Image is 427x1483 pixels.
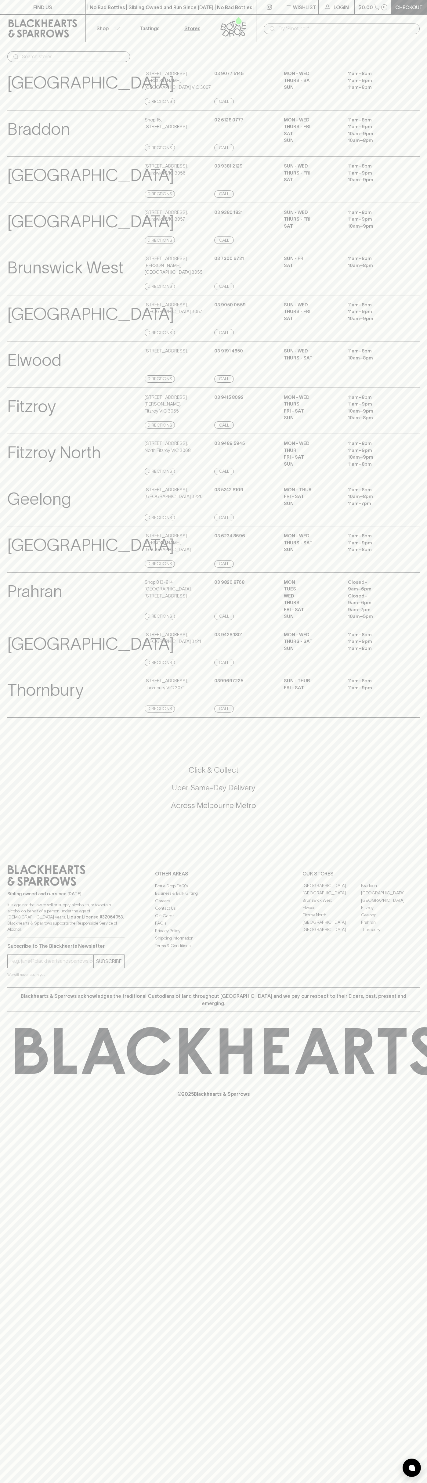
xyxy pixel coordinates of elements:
p: [STREET_ADDRESS] , Thornbury VIC 3071 [145,677,188,691]
a: [GEOGRAPHIC_DATA] [302,919,361,926]
a: Stores [171,15,214,42]
p: 03 9489 5945 [214,440,245,447]
p: 11am – 8pm [348,70,403,77]
a: Call [214,329,234,336]
p: 11am – 8pm [348,209,403,216]
p: FRI - SAT [284,454,339,461]
p: OUR STORES [302,870,420,877]
p: 10am – 8pm [348,137,403,144]
a: Call [214,659,234,666]
p: Sun - Thur [284,677,339,684]
a: Contact Us [155,905,272,912]
p: [STREET_ADDRESS] , Brunswick VIC 3056 [145,163,188,176]
p: 11am – 9pm [348,170,403,177]
p: 11am – 8pm [348,301,403,309]
p: 03 9191 4850 [214,348,243,355]
a: Directions [145,659,175,666]
p: 11am – 9pm [348,216,403,223]
p: Shop 813-814 [GEOGRAPHIC_DATA] , [STREET_ADDRESS] [145,579,213,600]
a: Directions [145,560,175,568]
a: Call [214,421,234,429]
p: SUN - WED [284,301,339,309]
a: Privacy Policy [155,927,272,934]
p: 9am – 6pm [348,586,403,593]
p: 9am – 7pm [348,606,403,613]
p: SUN [284,414,339,421]
p: SAT [284,176,339,183]
a: Fitzroy [361,904,420,911]
a: Directions [145,190,175,198]
p: SUN - WED [284,163,339,170]
div: Call to action block [7,741,420,843]
p: FRI - SAT [284,606,339,613]
p: 11am – 8pm [348,546,403,553]
p: Sibling owned and run since [DATE] [7,891,125,897]
p: SUN [284,461,339,468]
a: Directions [145,514,175,521]
p: 10am – 8pm [348,355,403,362]
p: THURS - FRI [284,216,339,223]
p: THURS [284,401,339,408]
input: Search stores [22,52,125,62]
p: MON - WED [284,532,339,539]
p: Login [334,4,349,11]
p: Blackhearts & Sparrows acknowledges the traditional Custodians of land throughout [GEOGRAPHIC_DAT... [12,992,415,1007]
a: Brunswick West [302,897,361,904]
p: 10am – 8pm [348,262,403,269]
strong: Liquor License #32064953 [67,915,123,919]
p: 11am – 8pm [348,677,403,684]
p: [STREET_ADDRESS] , [GEOGRAPHIC_DATA] 3121 [145,631,201,645]
p: Braddon [7,117,70,142]
p: THURS - FRI [284,308,339,315]
p: THURS - SAT [284,638,339,645]
p: 11am – 9pm [348,123,403,130]
p: [STREET_ADDRESS] , North Fitzroy VIC 3068 [145,440,191,454]
p: 11am – 8pm [348,394,403,401]
p: SAT [284,130,339,137]
p: [STREET_ADDRESS][PERSON_NAME] , Fitzroy VIC 3065 [145,394,213,415]
p: [STREET_ADDRESS][PERSON_NAME] , [GEOGRAPHIC_DATA] [145,532,213,553]
a: Directions [145,98,175,105]
img: bubble-icon [409,1465,415,1471]
p: 11am – 8pm [348,645,403,652]
p: THURS - FRI [284,170,339,177]
p: THURS - SAT [284,539,339,547]
p: SUN - WED [284,348,339,355]
p: 03 9050 0659 [214,301,246,309]
p: 10am – 8pm [348,493,403,500]
a: Call [214,560,234,568]
a: Fitzroy North [302,911,361,919]
p: FIND US [33,4,52,11]
p: SUN - WED [284,209,339,216]
p: 03 9428 1801 [214,631,243,638]
a: Elwood [302,904,361,911]
a: Thornbury [361,926,420,933]
p: Geelong [7,486,71,512]
p: MON - WED [284,394,339,401]
p: 11am – 8pm [348,348,403,355]
p: Shop [96,25,109,32]
p: Elwood [7,348,61,373]
p: Brunswick West [7,255,124,280]
input: e.g. jane@blackheartsandsparrows.com.au [12,956,93,966]
p: [GEOGRAPHIC_DATA] [7,70,174,96]
p: 11am – 9pm [348,539,403,547]
p: THURS - SAT [284,77,339,84]
p: 11am – 8pm [348,532,403,539]
p: 11am – 8pm [348,631,403,638]
h5: Click & Collect [7,765,420,775]
p: [STREET_ADDRESS][PERSON_NAME] , [GEOGRAPHIC_DATA] 3055 [145,255,213,276]
a: [GEOGRAPHIC_DATA] [302,882,361,889]
p: Closed – [348,593,403,600]
p: SUN [284,546,339,553]
a: Geelong [361,911,420,919]
p: 10am – 9pm [348,315,403,322]
a: [GEOGRAPHIC_DATA] [361,897,420,904]
a: Directions [145,329,175,336]
p: MON - WED [284,117,339,124]
p: 03 9415 8092 [214,394,244,401]
input: Try "Pinot noir" [278,24,415,34]
p: We will never spam you [7,972,125,978]
a: Call [214,283,234,290]
p: 10am – 9pm [348,130,403,137]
